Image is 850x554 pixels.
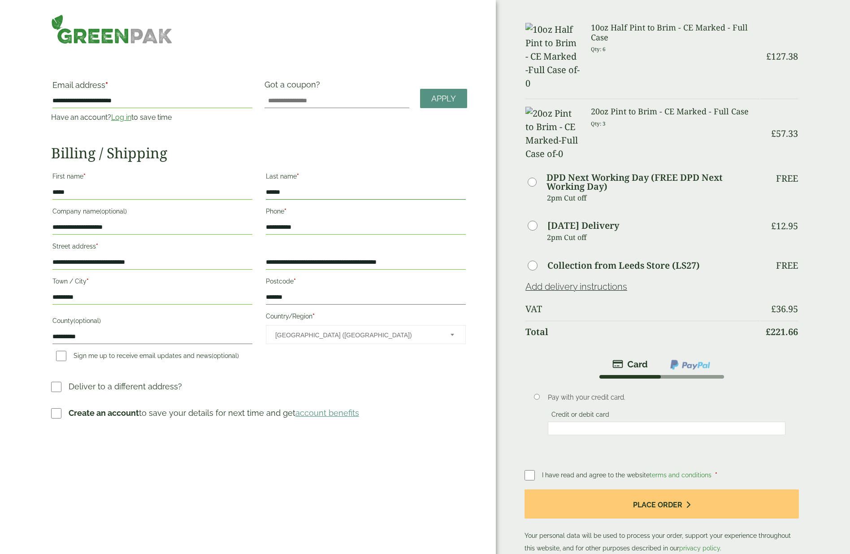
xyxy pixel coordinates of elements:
abbr: required [83,173,86,180]
abbr: required [297,173,299,180]
small: Qty: 6 [591,46,606,52]
span: £ [771,127,776,140]
span: Country/Region [266,325,466,344]
span: £ [771,303,776,315]
label: Email address [52,81,252,94]
abbr: required [284,208,286,215]
bdi: 57.33 [771,127,798,140]
input: Sign me up to receive email updates and news(optional) [56,351,66,361]
label: Last name [266,170,466,185]
a: terms and conditions [650,471,711,479]
span: I have read and agree to the website [542,471,713,479]
bdi: 127.38 [766,50,798,62]
a: Add delivery instructions [525,281,627,292]
abbr: required [105,80,108,90]
span: (optional) [100,208,127,215]
a: Log in [111,113,131,122]
a: account benefits [295,408,359,418]
small: Qty: 3 [591,120,606,127]
span: £ [766,50,771,62]
span: £ [771,220,776,232]
label: DPD Next Working Day (FREE DPD Next Working Day) [546,173,760,191]
span: £ [766,326,771,338]
img: 20oz Pint to Brim - CE Marked-Full Case of-0 [525,107,580,161]
h2: Billing / Shipping [51,144,467,161]
img: GreenPak Supplies [51,14,173,44]
p: 2pm Cut off [547,231,759,244]
label: Credit or debit card [548,411,613,421]
bdi: 221.66 [766,326,798,338]
bdi: 36.95 [771,303,798,315]
strong: Create an account [69,408,139,418]
p: Have an account? to save time [51,112,254,123]
a: Apply [420,89,467,108]
p: Free [776,260,798,271]
abbr: required [294,278,296,285]
span: (optional) [74,317,101,324]
label: Postcode [266,275,466,290]
th: VAT [525,298,759,320]
img: 10oz Half Pint to Brim - CE Marked -Full Case of-0 [525,23,580,90]
abbr: required [96,243,98,250]
label: [DATE] Delivery [547,221,619,230]
p: 2pm Cut off [547,191,759,205]
label: Country/Region [266,310,466,325]
label: Got a coupon? [265,80,324,94]
label: Company name [52,205,252,220]
label: Phone [266,205,466,220]
img: ppcp-gateway.png [669,359,711,371]
p: Free [776,173,798,184]
label: Street address [52,240,252,255]
abbr: required [715,471,717,479]
label: Sign me up to receive email updates and news [52,352,243,362]
label: Town / City [52,275,252,290]
span: Apply [431,94,456,104]
span: (optional) [212,352,239,359]
th: Total [525,321,759,343]
h3: 20oz Pint to Brim - CE Marked - Full Case [591,107,760,117]
span: United Kingdom (UK) [275,326,438,345]
label: Collection from Leeds Store (LS27) [547,261,700,270]
h3: 10oz Half Pint to Brim - CE Marked - Full Case [591,23,760,42]
p: to save your details for next time and get [69,407,359,419]
bdi: 12.95 [771,220,798,232]
a: privacy policy [679,545,720,552]
label: County [52,314,252,330]
abbr: required [312,313,315,320]
button: Place order [525,489,799,519]
img: stripe.png [612,359,648,370]
p: Deliver to a different address? [69,380,182,393]
label: First name [52,170,252,185]
p: Pay with your credit card. [548,393,785,402]
abbr: required [87,278,89,285]
iframe: Secure card payment input frame [551,424,783,432]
